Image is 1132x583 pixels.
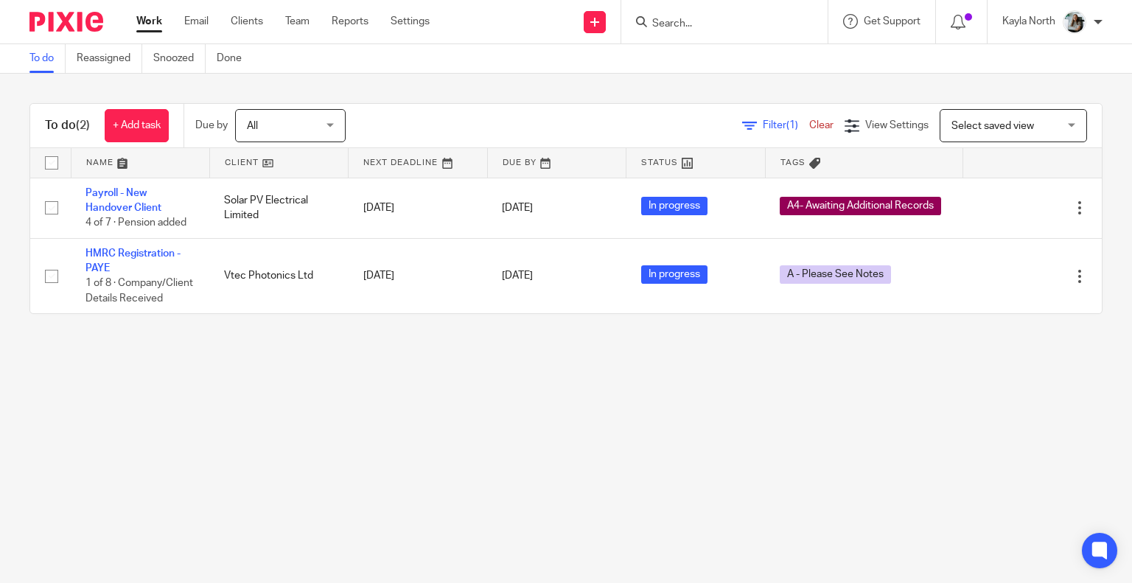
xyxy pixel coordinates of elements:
[217,44,253,73] a: Done
[502,271,533,282] span: [DATE]
[349,238,487,313] td: [DATE]
[391,14,430,29] a: Settings
[763,120,809,130] span: Filter
[184,14,209,29] a: Email
[85,248,181,273] a: HMRC Registration - PAYE
[349,178,487,238] td: [DATE]
[85,279,193,304] span: 1 of 8 · Company/Client Details Received
[231,14,263,29] a: Clients
[195,118,228,133] p: Due by
[332,14,368,29] a: Reports
[153,44,206,73] a: Snoozed
[865,120,929,130] span: View Settings
[76,119,90,131] span: (2)
[285,14,310,29] a: Team
[864,16,920,27] span: Get Support
[780,265,891,284] span: A - Please See Notes
[809,120,834,130] a: Clear
[651,18,783,31] input: Search
[247,121,258,131] span: All
[786,120,798,130] span: (1)
[105,109,169,142] a: + Add task
[1002,14,1055,29] p: Kayla North
[641,265,707,284] span: In progress
[45,118,90,133] h1: To do
[29,12,103,32] img: Pixie
[780,197,941,215] span: A4- Awaiting Additional Records
[85,217,186,228] span: 4 of 7 · Pension added
[85,188,161,213] a: Payroll - New Handover Client
[29,44,66,73] a: To do
[641,197,707,215] span: In progress
[136,14,162,29] a: Work
[780,158,806,167] span: Tags
[77,44,142,73] a: Reassigned
[209,238,348,313] td: Vtec Photonics Ltd
[209,178,348,238] td: Solar PV Electrical Limited
[951,121,1034,131] span: Select saved view
[502,203,533,213] span: [DATE]
[1063,10,1086,34] img: Profile%20Photo.png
